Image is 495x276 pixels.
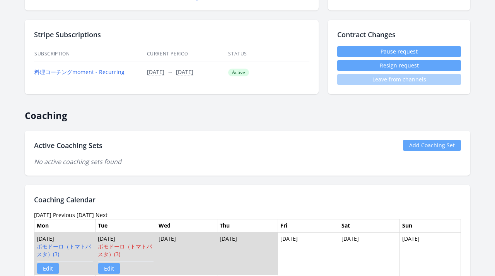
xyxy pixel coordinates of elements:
[34,157,461,166] p: No active coaching sets found
[96,211,108,219] a: Next
[337,60,461,71] button: Resign request
[34,68,125,76] a: 料理コーチングmoment - Recurring
[167,68,173,76] span: →
[147,46,228,62] th: Current Period
[278,219,339,232] th: Fri
[37,263,59,274] a: Edit
[156,219,217,232] th: Wed
[25,103,470,121] h2: Coaching
[403,140,461,151] a: Add Coaching Set
[337,46,461,57] a: Pause request
[34,29,309,40] h2: Stripe Subscriptions
[98,263,120,274] a: Edit
[34,194,461,205] h2: Coaching Calendar
[95,232,156,275] td: [DATE]
[34,232,96,275] td: [DATE]
[34,219,96,232] th: Mon
[337,74,461,85] span: Leave from channels
[34,46,147,62] th: Subscription
[217,219,278,232] th: Thu
[37,243,91,258] a: ポモドーロ（トマトパスタ）(3)
[339,232,400,275] td: [DATE]
[400,219,461,232] th: Sun
[228,69,249,76] span: Active
[98,243,152,258] a: ポモドーロ（トマトパスタ）(3)
[176,68,193,76] button: [DATE]
[228,46,309,62] th: Status
[77,211,94,219] a: [DATE]
[217,232,278,275] td: [DATE]
[147,68,164,76] button: [DATE]
[278,232,339,275] td: [DATE]
[95,219,156,232] th: Tue
[339,219,400,232] th: Sat
[156,232,217,275] td: [DATE]
[34,211,51,219] time: [DATE]
[34,140,102,151] h2: Active Coaching Sets
[400,232,461,275] td: [DATE]
[337,29,461,40] h2: Contract Changes
[53,211,75,219] a: Previous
